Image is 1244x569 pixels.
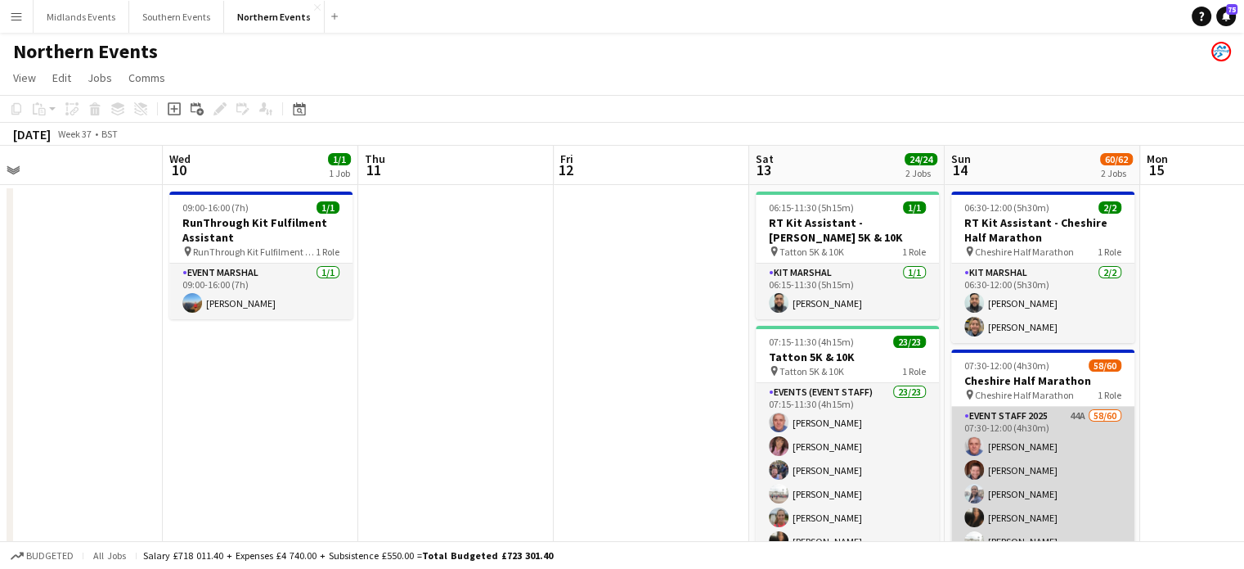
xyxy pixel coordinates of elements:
span: Cheshire Half Marathon [975,246,1074,258]
span: 24/24 [905,153,937,165]
app-job-card: 07:15-11:30 (4h15m)23/23Tatton 5K & 10K Tatton 5K & 10K1 RoleEvents (Event Staff)23/2307:15-11:30... [756,326,939,568]
button: Northern Events [224,1,325,33]
app-card-role: Kit Marshal1/106:15-11:30 (5h15m)[PERSON_NAME] [756,264,939,319]
h3: RT Kit Assistant - Cheshire Half Marathon [951,215,1134,245]
span: 1 Role [1098,389,1121,401]
span: Comms [128,70,165,85]
span: 15 [1144,160,1168,179]
span: Wed [169,151,191,166]
a: Jobs [81,67,119,88]
span: 11 [362,160,385,179]
span: 1/1 [903,201,926,214]
span: 23/23 [893,336,926,348]
span: 12 [558,160,573,179]
span: 06:30-12:00 (5h30m) [964,201,1049,214]
span: Sun [951,151,971,166]
a: 75 [1216,7,1236,26]
span: 07:15-11:30 (4h15m) [769,336,854,348]
span: Thu [365,151,385,166]
h1: Northern Events [13,39,158,64]
span: Mon [1147,151,1168,166]
span: View [13,70,36,85]
span: Cheshire Half Marathon [975,389,1074,401]
span: Tatton 5K & 10K [779,246,844,258]
span: 10 [167,160,191,179]
span: Sat [756,151,774,166]
span: 58/60 [1089,359,1121,372]
span: Fri [560,151,573,166]
a: View [7,67,43,88]
div: 1 Job [329,167,350,179]
app-job-card: 09:00-16:00 (7h)1/1RunThrough Kit Fulfilment Assistant RunThrough Kit Fulfilment Assistant1 RoleE... [169,192,353,319]
app-job-card: 06:30-12:00 (5h30m)2/2RT Kit Assistant - Cheshire Half Marathon Cheshire Half Marathon1 RoleKit M... [951,192,1134,343]
span: 60/62 [1100,153,1133,165]
span: All jobs [90,549,129,562]
div: 2 Jobs [1101,167,1132,179]
app-card-role: Event Marshal1/109:00-16:00 (7h)[PERSON_NAME] [169,264,353,319]
span: 13 [753,160,774,179]
button: Southern Events [129,1,224,33]
span: RunThrough Kit Fulfilment Assistant [193,246,316,258]
span: 1/1 [328,153,351,165]
span: 75 [1226,4,1237,15]
span: 2/2 [1098,201,1121,214]
span: 1 Role [1098,246,1121,258]
span: Edit [52,70,71,85]
span: 07:30-12:00 (4h30m) [964,359,1049,372]
h3: Cheshire Half Marathon [951,373,1134,388]
app-card-role: Kit Marshal2/206:30-12:00 (5h30m)[PERSON_NAME][PERSON_NAME] [951,264,1134,343]
h3: RT Kit Assistant - [PERSON_NAME] 5K & 10K [756,215,939,245]
div: 2 Jobs [905,167,936,179]
div: Salary £718 011.40 + Expenses £4 740.00 + Subsistence £550.00 = [143,549,553,562]
div: BST [101,128,118,140]
button: Midlands Events [34,1,129,33]
span: 1 Role [902,365,926,377]
span: 14 [949,160,971,179]
span: 1 Role [902,246,926,258]
span: 09:00-16:00 (7h) [182,201,249,214]
span: 06:15-11:30 (5h15m) [769,201,854,214]
h3: RunThrough Kit Fulfilment Assistant [169,215,353,245]
h3: Tatton 5K & 10K [756,350,939,364]
span: Budgeted [26,550,74,562]
span: Total Budgeted £723 301.40 [422,549,553,562]
a: Edit [46,67,78,88]
app-user-avatar: RunThrough Events [1211,42,1231,61]
a: Comms [122,67,172,88]
div: [DATE] [13,126,51,142]
span: Tatton 5K & 10K [779,365,844,377]
span: 1 Role [316,246,339,258]
span: Week 37 [54,128,95,140]
span: Jobs [88,70,112,85]
button: Budgeted [8,547,76,565]
app-job-card: 06:15-11:30 (5h15m)1/1RT Kit Assistant - [PERSON_NAME] 5K & 10K Tatton 5K & 10K1 RoleKit Marshal1... [756,192,939,319]
span: 1/1 [317,201,339,214]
